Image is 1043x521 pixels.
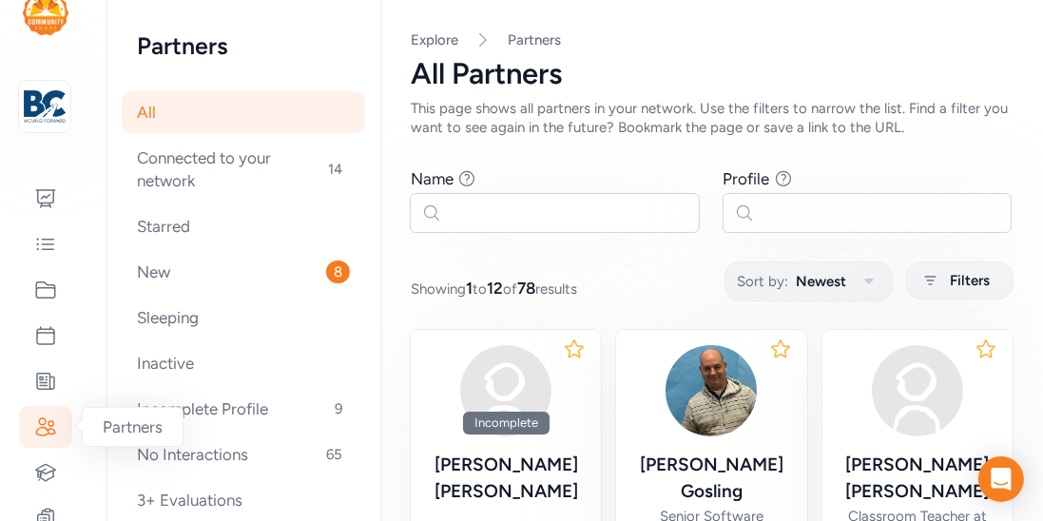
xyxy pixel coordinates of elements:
[122,251,365,293] div: New
[122,91,365,133] div: All
[724,167,770,190] div: Profile
[411,30,1013,49] nav: Breadcrumb
[463,412,550,434] div: Incomplete
[24,86,66,127] img: logo
[411,167,454,190] div: Name
[631,452,791,505] div: [PERSON_NAME] Gosling
[838,452,997,505] div: [PERSON_NAME] [PERSON_NAME]
[411,31,458,48] a: Explore
[724,261,893,301] button: Sort by:Newest
[426,452,586,505] div: [PERSON_NAME] [PERSON_NAME]
[122,388,365,430] div: Incomplete Profile
[517,279,535,298] span: 78
[327,397,350,420] span: 9
[737,270,788,293] span: Sort by:
[137,30,350,61] h2: Partners
[411,99,1013,137] div: This page shows all partners in your network. Use the filters to narrow the list. Find a filter y...
[122,342,365,384] div: Inactive
[122,434,365,475] div: No Interactions
[460,345,551,436] img: avatar38fbb18c.svg
[978,456,1024,502] div: Open Intercom Messenger
[872,345,963,436] img: avatar38fbb18c.svg
[122,479,365,521] div: 3+ Evaluations
[796,270,846,293] span: Newest
[320,158,350,181] span: 14
[326,260,350,283] span: 8
[950,269,990,292] span: Filters
[466,279,473,298] span: 1
[411,57,1013,91] div: All Partners
[508,30,561,49] a: Partners
[411,277,577,299] span: Showing to of results
[666,345,757,436] img: Nw1M76FRTyPwoEwIevgx
[122,205,365,247] div: Starred
[122,297,365,338] div: Sleeping
[487,279,503,298] span: 12
[122,137,365,202] div: Connected to your network
[319,443,350,466] span: 65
